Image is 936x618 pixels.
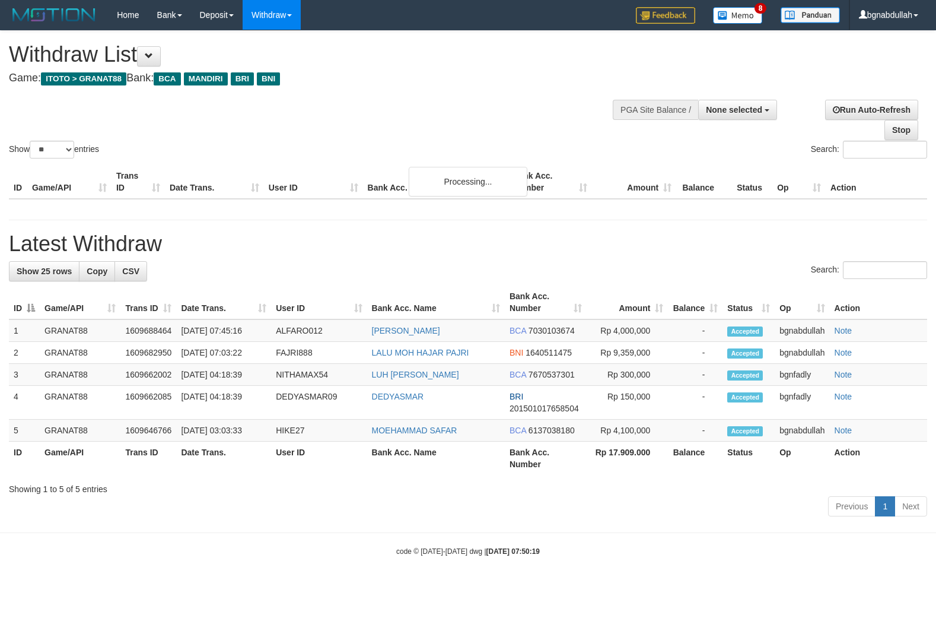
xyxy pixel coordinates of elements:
td: Rp 4,000,000 [587,319,668,342]
a: Note [835,426,852,435]
span: BCA [154,72,180,85]
td: 5 [9,420,40,442]
td: - [668,420,722,442]
th: Game/API [40,442,120,476]
th: Op: activate to sort column ascending [775,286,829,319]
span: Copy 6137038180 to clipboard [529,426,575,435]
td: bgnabdullah [775,319,829,342]
td: HIKE27 [271,420,367,442]
td: bgnfadly [775,386,829,420]
a: Note [835,392,852,401]
th: Status: activate to sort column ascending [722,286,775,319]
h4: Game: Bank: [9,72,612,84]
span: ITOTO > GRANAT88 [41,72,126,85]
a: [PERSON_NAME] [372,326,440,335]
a: Next [894,496,927,516]
strong: [DATE] 07:50:19 [486,547,540,556]
td: ALFARO012 [271,319,367,342]
select: Showentries [30,141,74,159]
td: - [668,319,722,342]
span: BNI [510,348,523,357]
td: - [668,386,722,420]
td: GRANAT88 [40,386,120,420]
td: [DATE] 07:03:22 [176,342,271,364]
th: ID [9,165,27,199]
th: Bank Acc. Number [505,442,587,476]
th: Bank Acc. Number: activate to sort column ascending [505,286,587,319]
a: Note [835,348,852,357]
div: Processing... [409,167,527,197]
span: MANDIRI [184,72,228,85]
img: panduan.png [781,7,840,23]
td: 1609688464 [120,319,176,342]
img: Feedback.jpg [636,7,695,24]
span: Copy 1640511475 to clipboard [526,348,572,357]
td: GRANAT88 [40,420,120,442]
span: BCA [510,370,526,379]
button: None selected [698,100,777,120]
span: None selected [706,105,762,115]
th: Status [732,165,772,199]
th: Amount: activate to sort column ascending [587,286,668,319]
th: Trans ID [120,442,176,476]
a: Previous [828,496,875,516]
th: User ID: activate to sort column ascending [271,286,367,319]
a: Copy [79,261,115,281]
td: DEDYASMAR09 [271,386,367,420]
td: bgnabdullah [775,420,829,442]
a: Note [835,326,852,335]
span: Copy 7670537301 to clipboard [529,370,575,379]
a: CSV [114,261,147,281]
th: Action [830,442,927,476]
td: [DATE] 03:03:33 [176,420,271,442]
th: Op [772,165,826,199]
span: 8 [754,3,767,14]
span: Copy [87,267,107,276]
a: Run Auto-Refresh [825,100,918,120]
label: Search: [811,261,927,279]
a: LALU MOH HAJAR PAJRI [372,348,469,357]
th: Game/API [27,165,112,199]
th: ID [9,442,40,476]
img: Button%20Memo.svg [713,7,763,24]
td: [DATE] 07:45:16 [176,319,271,342]
th: Date Trans. [165,165,264,199]
a: Stop [884,120,918,140]
td: bgnfadly [775,364,829,386]
td: 3 [9,364,40,386]
th: Amount [592,165,676,199]
div: PGA Site Balance / [613,100,698,120]
th: Balance [676,165,732,199]
td: Rp 300,000 [587,364,668,386]
h1: Latest Withdraw [9,232,927,256]
td: 4 [9,386,40,420]
td: [DATE] 04:18:39 [176,364,271,386]
div: Showing 1 to 5 of 5 entries [9,478,927,495]
td: 1609646766 [120,420,176,442]
a: 1 [875,496,895,516]
th: Balance: activate to sort column ascending [668,286,722,319]
td: 1609662002 [120,364,176,386]
span: BNI [257,72,280,85]
label: Show entries [9,141,99,159]
th: Action [830,286,927,319]
th: Action [826,165,927,199]
span: BRI [510,392,523,401]
th: ID: activate to sort column descending [9,286,40,319]
th: Rp 17.909.000 [587,442,668,476]
a: Note [835,370,852,379]
span: BRI [231,72,254,85]
th: Bank Acc. Name [367,442,505,476]
span: Accepted [727,348,763,359]
td: 1609682950 [120,342,176,364]
small: code © [DATE]-[DATE] dwg | [396,547,540,556]
td: [DATE] 04:18:39 [176,386,271,420]
label: Search: [811,141,927,159]
h1: Withdraw List [9,43,612,66]
span: Show 25 rows [17,267,72,276]
th: Date Trans. [176,442,271,476]
span: Accepted [727,392,763,403]
td: Rp 4,100,000 [587,420,668,442]
span: BCA [510,426,526,435]
a: LUH [PERSON_NAME] [372,370,459,379]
